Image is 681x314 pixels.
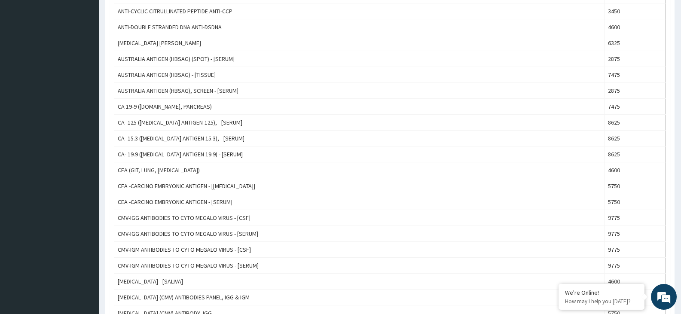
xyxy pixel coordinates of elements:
[604,19,666,35] td: 4600
[604,3,666,19] td: 3450
[4,216,164,247] textarea: Type your message and hit 'Enter'
[604,274,666,290] td: 4600
[50,99,119,186] span: We're online!
[604,210,666,226] td: 9775
[565,298,638,305] p: How may I help you today?
[604,67,666,83] td: 7475
[114,83,605,99] td: AUSTRALIA ANTIGEN (HBSAG), SCREEN - [SERUM]
[114,35,605,51] td: [MEDICAL_DATA] [PERSON_NAME]
[604,226,666,242] td: 9775
[604,83,666,99] td: 2875
[604,51,666,67] td: 2875
[114,99,605,115] td: CA 19-9 ([DOMAIN_NAME], PANCREAS)
[114,210,605,226] td: CMV-IGG ANTIBODIES TO CYTO MEGALO VIRUS - [CSF]
[114,274,605,290] td: [MEDICAL_DATA] - [SALIVA]
[604,115,666,131] td: 8625
[604,194,666,210] td: 5750
[565,289,638,296] div: We're Online!
[114,67,605,83] td: AUSTRALIA ANTIGEN (HBSAG) - [TISSUE]
[114,115,605,131] td: CA- 125 ([MEDICAL_DATA] ANTIGEN-125), - [SERUM]
[114,146,605,162] td: CA- 19.9 ([MEDICAL_DATA] ANTIGEN 19.9) - [SERUM]
[114,242,605,258] td: CMV-IGM ANTIBODIES TO CYTO MEGALO VIRUS - [CSF]
[45,48,144,59] div: Chat with us now
[114,226,605,242] td: CMV-IGG ANTIBODIES TO CYTO MEGALO VIRUS - [SERUM]
[141,4,162,25] div: Minimize live chat window
[114,51,605,67] td: AUSTRALIA ANTIGEN (HBSAG) (SPOT) - [SERUM]
[114,194,605,210] td: CEA -CARCINO EMBRYONIC ANTIGEN - [SERUM]
[604,35,666,51] td: 6325
[604,131,666,146] td: 8625
[114,258,605,274] td: CMV-IGM ANTIBODIES TO CYTO MEGALO VIRUS - [SERUM]
[604,99,666,115] td: 7475
[604,258,666,274] td: 9775
[604,178,666,194] td: 5750
[114,131,605,146] td: CA- 15.3 ([MEDICAL_DATA] ANTIGEN 15.3), - [SERUM]
[114,3,605,19] td: ANTI-CYCLIC CITRULLINATED PEPTIDE ANTI-CCP
[114,162,605,178] td: CEA (GIT, LUNG, [MEDICAL_DATA])
[16,43,35,64] img: d_794563401_company_1708531726252_794563401
[604,242,666,258] td: 9775
[114,290,605,305] td: [MEDICAL_DATA] (CMV) ANTIBODIES PANEL, IGG & IGM
[114,19,605,35] td: ANTI-DOUBLE STRANDED DNA ANTI-DSDNA
[604,146,666,162] td: 8625
[604,162,666,178] td: 4600
[114,178,605,194] td: CEA -CARCINO EMBRYONIC ANTIGEN - [[MEDICAL_DATA]]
